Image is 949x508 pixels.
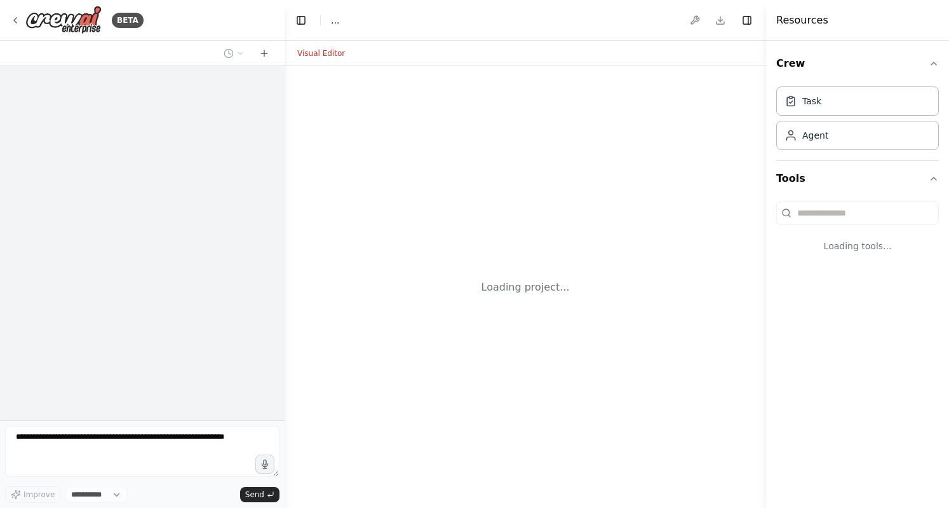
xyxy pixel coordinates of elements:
button: Send [240,487,279,502]
span: Send [245,490,264,500]
span: Improve [24,490,55,500]
button: Hide right sidebar [738,11,756,29]
button: Crew [776,46,939,81]
button: Start a new chat [254,46,274,61]
div: Crew [776,81,939,160]
div: BETA [112,13,144,28]
button: Visual Editor [290,46,353,61]
div: Tools [776,196,939,273]
img: Logo [25,6,102,34]
div: Loading tools... [776,230,939,263]
h4: Resources [776,13,828,28]
button: Improve [5,486,60,503]
button: Tools [776,161,939,196]
div: Loading project... [481,280,570,295]
button: Click to speak your automation idea [255,455,274,474]
nav: breadcrumb [331,14,339,27]
span: ... [331,14,339,27]
button: Hide left sidebar [292,11,310,29]
div: Agent [802,129,828,142]
button: Switch to previous chat [219,46,249,61]
div: Task [802,95,821,107]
